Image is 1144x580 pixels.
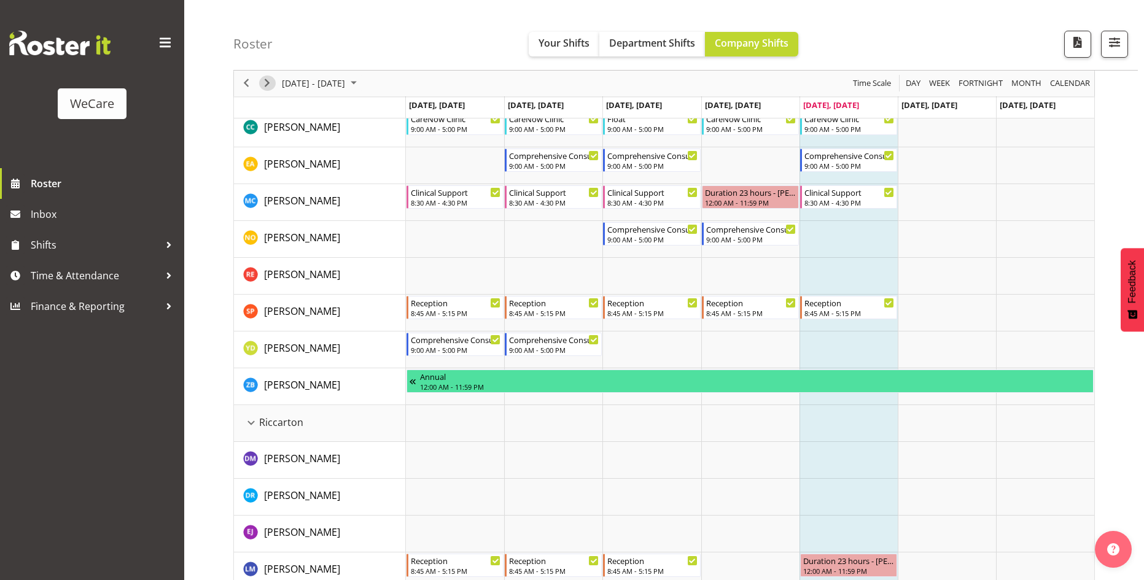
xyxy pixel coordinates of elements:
[1127,260,1138,303] span: Feedback
[70,95,114,113] div: WeCare
[607,161,697,171] div: 9:00 AM - 5:00 PM
[539,36,590,50] span: Your Shifts
[420,382,1091,392] div: 12:00 AM - 11:59 PM
[603,554,700,577] div: Lainie Montgomery"s event - Reception Begin From Wednesday, October 1, 2025 at 8:45:00 AM GMT+13:...
[505,333,602,356] div: Yvonne Denny"s event - Comprehensive Consult Begin From Tuesday, September 30, 2025 at 9:00:00 AM...
[264,489,340,502] span: [PERSON_NAME]
[411,554,500,566] div: Reception
[280,76,362,91] button: October 2025
[278,71,364,96] div: Sep 29 - Oct 05, 2025
[234,147,406,184] td: Ena Advincula resource
[607,566,697,576] div: 8:45 AM - 5:15 PM
[607,234,697,244] div: 9:00 AM - 5:00 PM
[407,112,504,135] div: Charlotte Courtney"s event - CareNow Clinic Begin From Monday, September 29, 2025 at 9:00:00 AM G...
[509,566,599,576] div: 8:45 AM - 5:15 PM
[238,76,255,91] button: Previous
[234,295,406,331] td: Samantha Poultney resource
[706,234,796,244] div: 9:00 AM - 5:00 PM
[804,161,894,171] div: 9:00 AM - 5:00 PM
[411,124,500,134] div: 9:00 AM - 5:00 PM
[411,333,500,346] div: Comprehensive Consult
[264,378,340,392] span: [PERSON_NAME]
[706,296,796,309] div: Reception
[901,99,957,110] span: [DATE], [DATE]
[607,149,697,161] div: Comprehensive Consult
[264,157,340,171] span: [PERSON_NAME]
[804,149,894,161] div: Comprehensive Consult
[603,296,700,319] div: Samantha Poultney"s event - Reception Begin From Wednesday, October 1, 2025 at 8:45:00 AM GMT+13:...
[233,37,273,51] h4: Roster
[804,198,894,207] div: 8:30 AM - 4:30 PM
[804,124,894,134] div: 9:00 AM - 5:00 PM
[264,230,340,245] a: [PERSON_NAME]
[264,194,340,207] span: [PERSON_NAME]
[264,193,340,208] a: [PERSON_NAME]
[599,32,705,56] button: Department Shifts
[509,186,599,198] div: Clinical Support
[928,76,951,91] span: Week
[411,345,500,355] div: 9:00 AM - 5:00 PM
[411,198,500,207] div: 8:30 AM - 4:30 PM
[264,267,340,282] a: [PERSON_NAME]
[505,554,602,577] div: Lainie Montgomery"s event - Reception Begin From Tuesday, September 30, 2025 at 8:45:00 AM GMT+13...
[264,304,340,318] span: [PERSON_NAME]
[607,186,697,198] div: Clinical Support
[509,198,599,207] div: 8:30 AM - 4:30 PM
[1000,99,1056,110] span: [DATE], [DATE]
[508,99,564,110] span: [DATE], [DATE]
[31,205,178,223] span: Inbox
[803,566,894,576] div: 12:00 AM - 11:59 PM
[705,198,796,207] div: 12:00 AM - 11:59 PM
[1049,76,1091,91] span: calendar
[904,76,923,91] button: Timeline Day
[407,296,504,319] div: Samantha Poultney"s event - Reception Begin From Monday, September 29, 2025 at 8:45:00 AM GMT+13:...
[407,554,504,577] div: Lainie Montgomery"s event - Reception Begin From Monday, September 29, 2025 at 8:45:00 AM GMT+13:...
[236,71,257,96] div: previous period
[607,308,697,318] div: 8:45 AM - 5:15 PM
[509,296,599,309] div: Reception
[509,308,599,318] div: 8:45 AM - 5:15 PM
[411,186,500,198] div: Clinical Support
[234,442,406,479] td: Deepti Mahajan resource
[607,198,697,207] div: 8:30 AM - 4:30 PM
[31,174,178,193] span: Roster
[1101,31,1128,58] button: Filter Shifts
[1010,76,1043,91] span: Month
[800,185,897,209] div: Mary Childs"s event - Clinical Support Begin From Friday, October 3, 2025 at 8:30:00 AM GMT+13:00...
[264,120,340,134] span: [PERSON_NAME]
[234,184,406,221] td: Mary Childs resource
[715,36,788,50] span: Company Shifts
[234,258,406,295] td: Rachel Els resource
[607,554,697,566] div: Reception
[264,120,340,134] a: [PERSON_NAME]
[803,554,894,566] div: Duration 23 hours - [PERSON_NAME]
[407,333,504,356] div: Yvonne Denny"s event - Comprehensive Consult Begin From Monday, September 29, 2025 at 9:00:00 AM ...
[1010,76,1044,91] button: Timeline Month
[957,76,1005,91] button: Fortnight
[31,297,160,315] span: Finance & Reporting
[281,76,346,91] span: [DATE] - [DATE]
[509,554,599,566] div: Reception
[851,76,893,91] button: Time Scale
[264,304,340,319] a: [PERSON_NAME]
[234,331,406,368] td: Yvonne Denny resource
[264,268,340,281] span: [PERSON_NAME]
[264,562,340,576] span: [PERSON_NAME]
[800,296,897,319] div: Samantha Poultney"s event - Reception Begin From Friday, October 3, 2025 at 8:45:00 AM GMT+13:00 ...
[31,266,160,285] span: Time & Attendance
[264,377,340,392] a: [PERSON_NAME]
[529,32,599,56] button: Your Shifts
[1064,31,1091,58] button: Download a PDF of the roster according to the set date range.
[264,231,340,244] span: [PERSON_NAME]
[505,112,602,135] div: Charlotte Courtney"s event - CareNow Clinic Begin From Tuesday, September 30, 2025 at 9:00:00 AM ...
[234,110,406,147] td: Charlotte Courtney resource
[607,296,697,309] div: Reception
[234,479,406,516] td: Deepti Raturi resource
[264,341,340,355] span: [PERSON_NAME]
[609,36,695,50] span: Department Shifts
[234,516,406,552] td: Ella Jarvis resource
[411,296,500,309] div: Reception
[702,222,799,246] div: Natasha Ottley"s event - Comprehensive Consult Begin From Thursday, October 2, 2025 at 9:00:00 AM...
[509,124,599,134] div: 9:00 AM - 5:00 PM
[705,32,798,56] button: Company Shifts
